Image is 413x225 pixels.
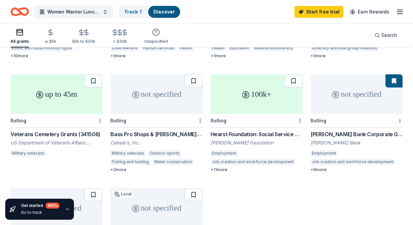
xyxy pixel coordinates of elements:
[11,74,103,159] a: up to 45mRollingVeterans Cemetery Grants (341508)US Department of Veterans Affairs: National Ceme...
[45,26,56,47] button: ≤ $5k
[310,45,379,51] div: Diversity and intergroup relations
[148,150,181,157] div: Outdoor sports
[11,118,26,123] div: Rolling
[369,29,402,42] button: Search
[211,45,226,51] div: Health
[381,31,397,39] span: Search
[211,167,303,172] div: + 11 more
[11,150,46,157] div: Military veterans
[110,53,202,59] div: + 1 more
[153,9,175,14] a: Discover
[110,45,139,51] div: Child welfare
[11,26,29,47] button: All grants
[144,26,168,47] button: Unspecified
[228,45,250,51] div: Education
[11,139,103,146] div: US Department of Veterans Affairs: National Cemetery System
[310,159,395,165] div: Job creation and workforce development
[45,39,56,44] div: ≤ $5k
[310,130,402,138] div: [PERSON_NAME] Bank Corporate Giving
[110,167,202,172] div: + 2 more
[153,159,194,165] div: Water conservation
[11,39,29,44] div: All grants
[46,203,59,209] div: 60 %
[111,39,128,44] div: > $20k
[110,139,202,146] div: Cabela's, Inc.
[110,159,150,165] div: Fishing and hunting
[211,118,226,123] div: Rolling
[310,150,337,157] div: Employment
[110,150,146,157] div: Military veterans
[11,130,103,138] div: Veterans Cemetery Grants (341508)
[211,139,303,146] div: [PERSON_NAME] Foundation
[110,118,126,123] div: Rolling
[72,26,95,47] button: $5k to $20k
[346,6,393,18] a: Earn Rewards
[310,53,402,59] div: + 1 more
[144,39,168,44] div: Unspecified
[118,5,181,18] button: Track· 1Discover
[21,203,59,209] div: Get started
[124,9,142,14] a: Track· 1
[310,167,402,172] div: + 9 more
[11,74,103,114] div: up to 45m
[72,39,95,44] div: $5k to $20k
[310,118,326,123] div: Rolling
[211,53,303,59] div: + 1 more
[47,8,100,16] span: Women Warrior Luncheon
[11,45,73,51] div: Ethnic and racial minority rights
[21,210,59,215] div: Go to track
[110,130,202,138] div: Bass Pro Shops & [PERSON_NAME]'s Funding
[113,191,133,197] div: Local
[110,74,202,114] div: not specified
[110,74,202,172] a: not specifiedRollingBass Pro Shops & [PERSON_NAME]'s FundingCabela's, Inc.Military veteransOutdoo...
[253,45,294,51] div: Wildlife biodiversity
[11,4,29,19] a: Home
[34,5,113,18] button: Women Warrior Luncheon
[111,26,128,47] button: > $20k
[310,74,402,114] div: not specified
[310,139,402,146] div: [PERSON_NAME] Bank
[142,45,176,51] div: Human services
[211,150,238,157] div: Employment
[211,130,303,138] div: Hearst Foundation: Social Service Grant
[178,45,194,51] div: Health
[11,53,103,59] div: + 10 more
[310,74,402,172] a: not specifiedRolling[PERSON_NAME] Bank Corporate Giving[PERSON_NAME] BankEmploymentJob creation a...
[294,6,343,18] a: Start free trial
[211,159,295,165] div: Job creation and workforce development
[211,74,303,172] a: 100k+RollingHearst Foundation: Social Service Grant[PERSON_NAME] FoundationEmploymentJob creation...
[211,74,303,114] div: 100k+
